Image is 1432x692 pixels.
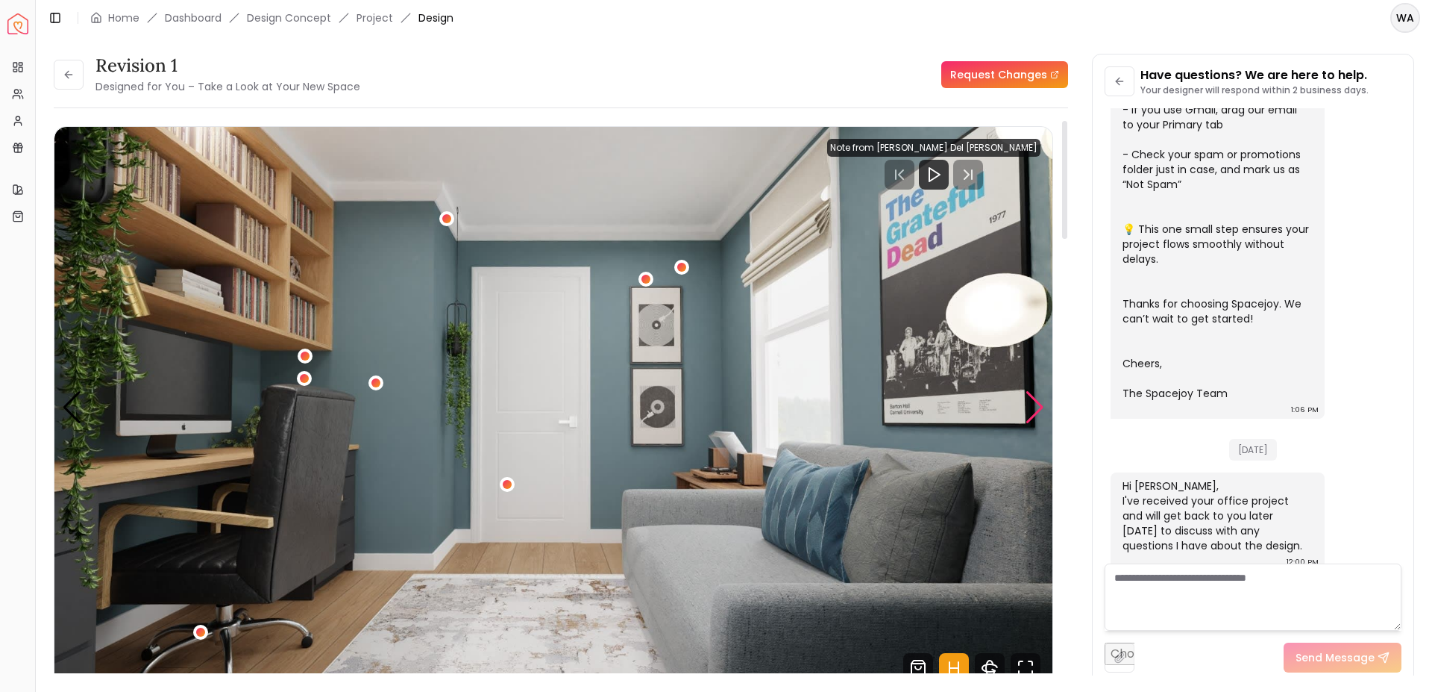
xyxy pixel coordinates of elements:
[108,10,139,25] a: Home
[54,127,1052,689] div: 3 / 5
[247,10,331,25] li: Design Concept
[7,13,28,34] a: Spacejoy
[1011,653,1040,683] svg: Fullscreen
[62,391,82,424] div: Previous slide
[1229,439,1277,461] span: [DATE]
[90,10,453,25] nav: breadcrumb
[925,166,943,184] svg: Play
[1140,66,1369,84] p: Have questions? We are here to help.
[1390,3,1420,33] button: WA
[54,127,1052,689] img: Design Render 2
[827,139,1040,157] div: Note from [PERSON_NAME] Del [PERSON_NAME]
[418,10,453,25] span: Design
[95,79,360,94] small: Designed for You – Take a Look at Your New Space
[1025,391,1045,424] div: Next slide
[975,653,1005,683] svg: 360 View
[1392,4,1419,31] span: WA
[165,10,222,25] a: Dashboard
[939,653,969,683] svg: Hotspots Toggle
[7,13,28,34] img: Spacejoy Logo
[1291,402,1319,417] div: 1:06 PM
[95,54,360,78] h3: Revision 1
[941,61,1068,88] a: Request Changes
[1122,479,1310,553] div: Hi [PERSON_NAME], I've received your office project and will get back to you later [DATE] to disc...
[54,127,1052,689] div: Carousel
[1140,84,1369,96] p: Your designer will respond within 2 business days.
[903,653,933,683] svg: Shop Products from this design
[1287,555,1319,570] div: 12:00 PM
[357,10,393,25] a: Project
